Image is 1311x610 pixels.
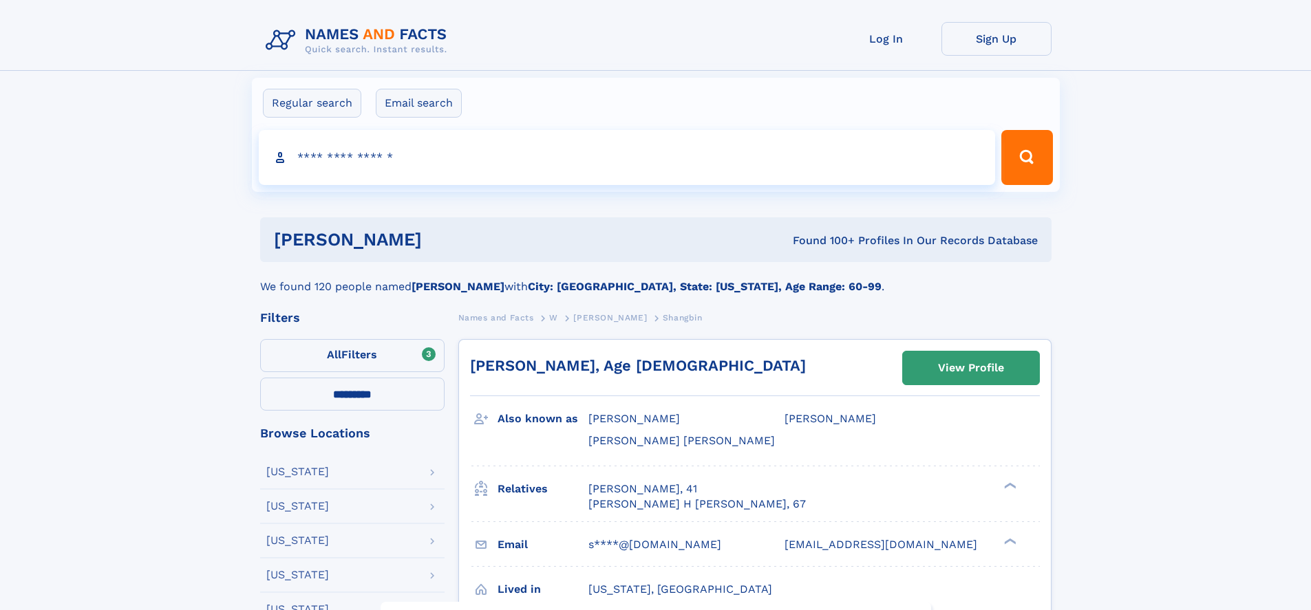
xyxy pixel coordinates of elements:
[266,466,329,477] div: [US_STATE]
[274,231,608,248] h1: [PERSON_NAME]
[588,481,697,497] a: [PERSON_NAME], 41
[259,130,996,185] input: search input
[458,309,534,326] a: Names and Facts
[412,280,504,293] b: [PERSON_NAME]
[941,22,1052,56] a: Sign Up
[470,357,806,374] a: [PERSON_NAME], Age [DEMOGRAPHIC_DATA]
[266,501,329,512] div: [US_STATE]
[528,280,882,293] b: City: [GEOGRAPHIC_DATA], State: [US_STATE], Age Range: 60-99
[1001,130,1052,185] button: Search Button
[588,582,772,596] span: [US_STATE], [GEOGRAPHIC_DATA]
[260,427,445,439] div: Browse Locations
[260,339,445,372] label: Filters
[903,351,1039,384] a: View Profile
[498,533,588,556] h3: Email
[607,233,1038,248] div: Found 100+ Profiles In Our Records Database
[549,309,558,326] a: W
[498,477,588,501] h3: Relatives
[663,313,703,323] span: Shangbin
[831,22,941,56] a: Log In
[260,312,445,324] div: Filters
[588,497,806,512] a: [PERSON_NAME] H [PERSON_NAME], 67
[573,313,647,323] span: [PERSON_NAME]
[263,89,361,118] label: Regular search
[785,412,876,425] span: [PERSON_NAME]
[260,22,458,59] img: Logo Names and Facts
[376,89,462,118] label: Email search
[588,412,680,425] span: [PERSON_NAME]
[785,538,977,551] span: [EMAIL_ADDRESS][DOMAIN_NAME]
[260,262,1052,295] div: We found 120 people named with .
[498,407,588,431] h3: Also known as
[938,352,1004,384] div: View Profile
[327,348,341,361] span: All
[498,578,588,601] h3: Lived in
[588,434,775,447] span: [PERSON_NAME] [PERSON_NAME]
[549,313,558,323] span: W
[266,535,329,546] div: [US_STATE]
[1001,481,1017,490] div: ❯
[573,309,647,326] a: [PERSON_NAME]
[266,569,329,580] div: [US_STATE]
[1001,536,1017,545] div: ❯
